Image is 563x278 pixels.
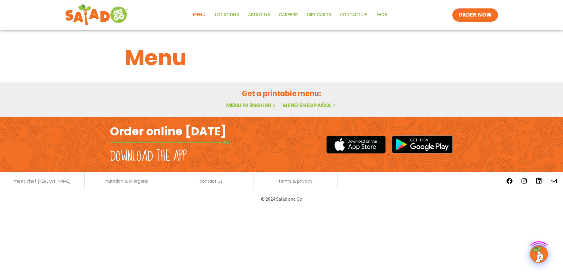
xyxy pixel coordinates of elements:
img: new-SAG-logo-768×292 [65,3,128,27]
a: GIFT CARDS [302,8,336,22]
h2: Order online [DATE] [110,124,226,139]
img: google_play [392,135,453,153]
a: About Us [244,8,275,22]
h2: Download the app [110,148,187,165]
p: © 2024 Salad and Go [113,195,450,203]
a: Menu in English [226,101,277,109]
a: Menu [189,8,210,22]
nav: Menu [189,8,392,22]
a: terms & privacy [279,179,312,183]
a: Contact Us [336,8,372,22]
a: Careers [275,8,302,22]
a: contact us [199,179,223,183]
a: meet chef [PERSON_NAME] [14,179,71,183]
h1: Menu [125,42,438,74]
a: nutrition & allergens [106,179,148,183]
img: fork [110,141,230,144]
h2: Get a printable menu: [125,88,438,99]
a: Locations [210,8,244,22]
a: Menú en español [283,101,337,109]
a: ORDER NOW [452,8,498,22]
a: FAQs [372,8,392,22]
img: appstore [326,135,386,154]
span: ORDER NOW [458,11,492,19]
